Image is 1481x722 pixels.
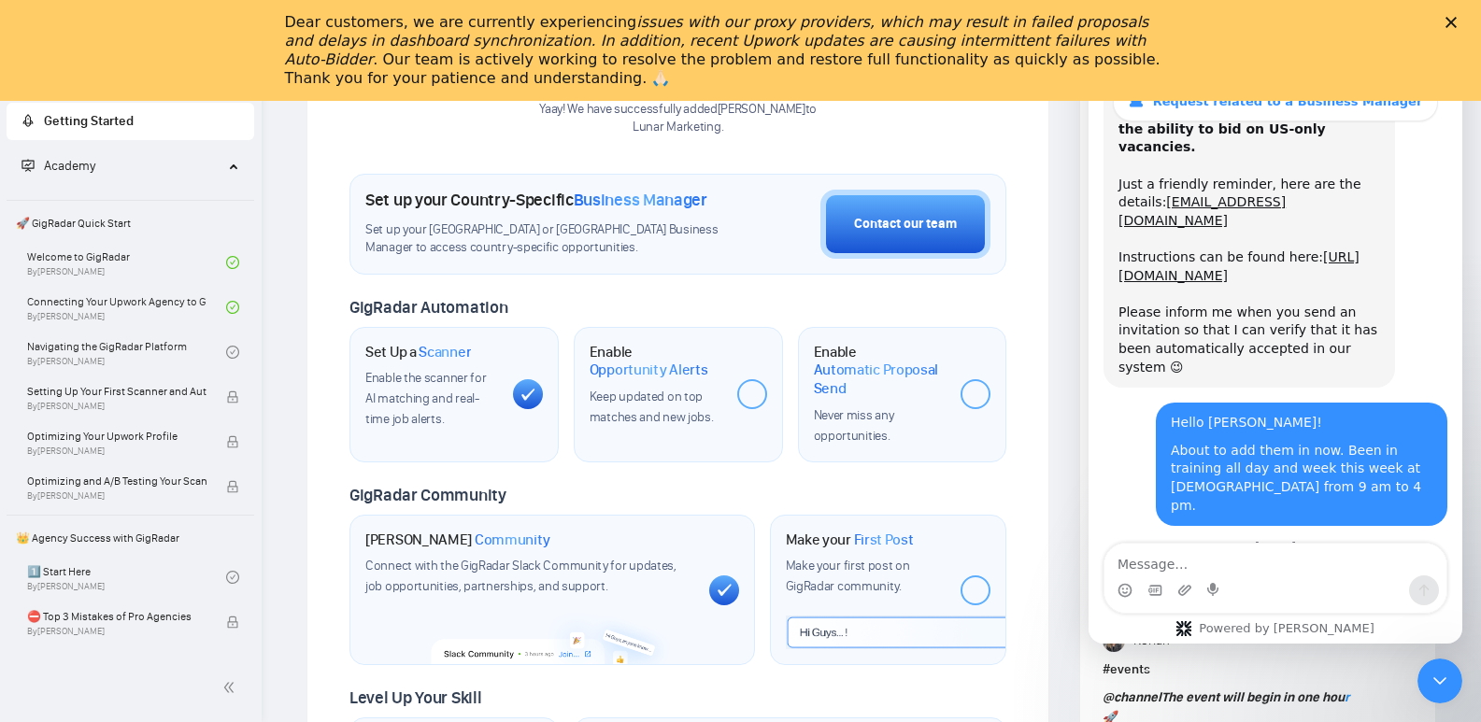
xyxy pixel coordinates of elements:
span: check-circle [226,571,239,584]
b: However, it is crucial that you have the ability to bid on US-only vacancies. [30,84,290,135]
span: Academy [21,158,95,174]
button: Send a message… [320,557,350,587]
span: Connect with the GigRadar Slack Community for updates, job opportunities, partnerships, and support. [365,558,676,594]
div: [DATE] [15,522,359,547]
span: Never miss any opportunities. [814,407,894,444]
button: Gif picker [59,564,74,579]
span: Automatic Proposal Send [814,361,947,397]
span: By [PERSON_NAME] [27,490,206,502]
button: Contact our team [820,190,990,259]
h1: Set up your Country-Specific [365,190,707,210]
li: Getting Started [7,103,254,140]
button: Start recording [119,564,134,579]
div: Close [1445,17,1464,28]
div: Hello [PERSON_NAME]! [82,395,344,414]
span: Community [475,531,550,549]
h1: Enable [590,343,722,379]
i: issues with our proxy providers, which may result in failed proposals and delays in dashboard syn... [285,13,1149,68]
div: Hello! We noticed that you have not yet added the mentioned US-only BM to your agency. ​ ​ ​ Just... [30,10,292,285]
span: 👑 Agency Success with GigRadar [8,519,252,557]
textarea: Message… [16,525,358,557]
span: First Post [854,531,914,549]
div: Yaay! We have successfully added [PERSON_NAME] to [539,101,817,136]
h1: [PERSON_NAME] [365,531,550,549]
iframe: Intercom live chat [1089,19,1462,644]
strong: The event will begin in one hou [1103,689,1349,705]
span: Optimizing and A/B Testing Your Scanner for Better Results [27,472,206,490]
p: Lunar Marketing . [539,119,817,136]
button: Emoji picker [29,564,44,579]
h1: Make your [786,531,914,549]
span: Academy [44,158,95,174]
span: GigRadar Community [349,485,506,505]
span: By [PERSON_NAME] [27,626,206,637]
span: Make your first post on GigRadar community. [786,558,910,594]
span: Business Manager [574,190,707,210]
span: Keep updated on top matches and new jobs. [590,389,714,425]
div: Contact our team [854,214,957,234]
a: 1️⃣ Start HereBy[PERSON_NAME] [27,557,226,598]
span: lock [226,390,239,403]
span: Set up your [GEOGRAPHIC_DATA] or [GEOGRAPHIC_DATA] Business Manager to access country-specific op... [365,221,727,257]
span: lock [226,616,239,629]
span: check-circle [226,346,239,359]
a: [EMAIL_ADDRESS][DOMAIN_NAME] [30,176,197,209]
span: fund-projection-screen [21,159,35,172]
iframe: Intercom live chat [1417,658,1462,703]
div: Dear customers, we are currently experiencing . Our team is actively working to resolve the probl... [285,13,1167,88]
button: Upload attachment [89,564,104,579]
span: 🚀 GigRadar Quick Start [8,205,252,242]
span: Optimizing Your Upwork Profile [27,427,206,446]
h1: Enable [814,343,947,398]
span: @channel [1103,689,1161,705]
div: About to add them in now. Been in training all day and week this week at [DEMOGRAPHIC_DATA] from ... [82,423,344,496]
h1: # events [1103,659,1413,680]
span: Getting Started [44,113,134,129]
div: webbsenterprisesllc@gmail.com says… [15,384,359,522]
span: lock [226,480,239,493]
span: Opportunity Alerts [590,361,708,379]
span: By [PERSON_NAME] [27,401,206,412]
a: [URL][DOMAIN_NAME] [30,231,271,264]
img: slackcommunity-bg.png [431,606,673,664]
a: Welcome to GigRadarBy[PERSON_NAME] [27,242,226,283]
span: Scanner [419,343,471,361]
span: GigRadar Automation [349,297,507,318]
span: rocket [21,114,35,127]
div: Hello [PERSON_NAME]!About to add them in now. Been in training all day and week this week at [DEM... [67,384,359,507]
span: By [PERSON_NAME] [27,446,206,457]
a: r [1345,689,1349,705]
span: 🌚 Rookie Traps for New Agencies [27,652,206,671]
span: check-circle [226,256,239,269]
span: double-left [222,678,241,697]
div: Please inform me when you send an invitation so that I can verify that it has been automatically ... [30,285,292,358]
span: check-circle [226,301,239,314]
span: Enable the scanner for AI matching and real-time job alerts. [365,370,486,427]
span: Level Up Your Skill [349,687,481,708]
h1: Set Up a [365,343,471,361]
span: lock [226,435,239,448]
a: Navigating the GigRadar PlatformBy[PERSON_NAME] [27,332,226,373]
a: Connecting Your Upwork Agency to GigRadarBy[PERSON_NAME] [27,287,226,328]
span: ⛔ Top 3 Mistakes of Pro Agencies [27,607,206,626]
span: Setting Up Your First Scanner and Auto-Bidder [27,382,206,401]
